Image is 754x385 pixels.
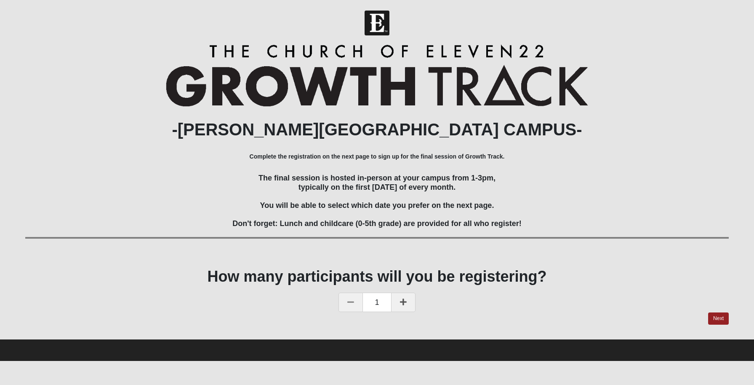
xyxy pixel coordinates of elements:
[172,120,582,139] b: -[PERSON_NAME][GEOGRAPHIC_DATA] CAMPUS-
[25,267,729,285] h1: How many participants will you be registering?
[166,44,588,107] img: Growth Track Logo
[298,183,456,191] span: typically on the first [DATE] of every month.
[260,201,494,210] span: You will be able to select which date you prefer on the next page.
[708,312,729,325] a: Next
[258,174,496,182] span: The final session is hosted in-person at your campus from 1-3pm,
[250,153,505,160] b: Complete the registration on the next page to sign up for the final session of Growth Track.
[363,293,391,312] span: 1
[232,219,521,228] span: Don't forget: Lunch and childcare (0-5th grade) are provided for all who register!
[365,11,389,35] img: Church of Eleven22 Logo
